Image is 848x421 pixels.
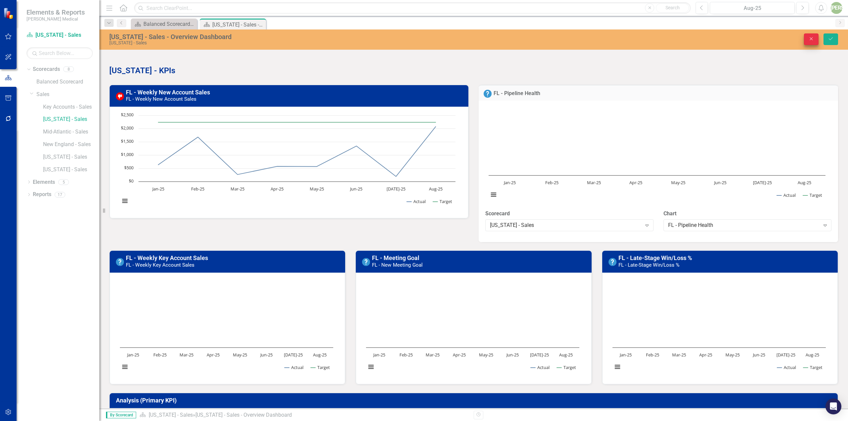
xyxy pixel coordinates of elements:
small: FL - Late-Stage Win/Loss % [618,262,679,268]
a: New England - Sales [43,141,99,148]
text: Feb-25 [399,352,413,358]
a: FL - Weekly New Account Sales [126,89,210,96]
img: ClearPoint Strategy [3,7,15,20]
button: Show Target [557,364,576,370]
a: [US_STATE] - Sales [149,412,193,418]
text: Apr-25 [271,186,284,192]
text: Mar-25 [672,352,686,358]
img: Below Target [116,92,124,100]
div: Chart. Highcharts interactive chart. [117,112,461,211]
text: Aug-25 [806,352,819,358]
div: Balanced Scorecard Welcome Page [143,20,195,28]
a: Key Accounts - Sales [43,103,99,111]
text: Apr-25 [699,352,712,358]
small: FL - Weekly Key Account Sales [126,262,194,268]
a: [US_STATE] - Sales [43,153,99,161]
text: Apr-25 [453,352,466,358]
div: [US_STATE] - Sales - Overview Dashboard [109,33,523,40]
div: Chart. Highcharts interactive chart. [117,278,338,377]
div: FL - Pipeline Health [668,222,820,229]
button: Show Target [433,198,452,204]
text: Jan-25 [503,180,516,185]
text: Mar-25 [426,352,440,358]
text: Jun-25 [349,186,362,192]
text: Jun-25 [260,352,273,358]
button: Show Target [803,364,823,370]
a: FL - Weekly Key Account Sales [126,254,208,261]
text: May-25 [310,186,324,192]
button: Show Target [311,364,330,370]
a: [US_STATE] - Sales [43,166,99,174]
text: Aug-25 [429,186,443,192]
div: [US_STATE] - Sales [109,40,523,45]
text: Feb-25 [191,186,204,192]
text: Apr-25 [629,180,642,185]
a: [US_STATE] - Sales [26,31,93,39]
a: Balanced Scorecard [36,78,99,86]
text: May-25 [479,352,493,358]
svg: Interactive chart [609,278,829,377]
div: Chart. Highcharts interactive chart. [485,106,831,205]
text: [DATE]-25 [753,180,772,185]
span: Elements & Reports [26,8,85,16]
svg: Interactive chart [117,112,459,211]
div: Open Intercom Messenger [825,398,841,414]
text: [DATE]-25 [530,352,549,358]
text: Feb-25 [153,352,167,358]
text: May-25 [725,352,739,358]
text: Jan-25 [127,352,139,358]
span: By Scorecard [106,412,136,418]
button: Search [656,3,689,13]
text: Feb-25 [545,180,558,185]
text: Mar-25 [180,352,193,358]
text: Feb-25 [646,352,659,358]
input: Search Below... [26,47,93,59]
text: [DATE]-25 [284,352,303,358]
span: Search [665,5,680,10]
label: Chart [663,210,832,218]
button: View chart menu, Chart [120,196,130,206]
text: Jan-25 [373,352,386,358]
a: Scorecards [33,66,60,73]
text: Aug-25 [313,352,327,358]
small: FL - New Meeting Goal [372,262,423,268]
div: [US_STATE] - Sales - Overview Dashboard [195,412,292,418]
text: Jun-25 [752,352,765,358]
button: Show Actual [531,364,550,370]
img: No Information [484,90,492,98]
button: Aug-25 [710,2,795,14]
img: No Information [362,258,370,266]
button: View chart menu, Chart [120,362,130,372]
button: Show Actual [407,198,426,204]
div: Aug-25 [712,4,792,12]
a: FL - Pipeline Health [494,90,540,96]
a: Elements [33,179,55,186]
svg: Interactive chart [117,278,337,377]
button: Show Target [803,192,822,198]
button: View chart menu, Chart [489,190,498,199]
text: $2,000 [121,125,133,131]
text: May-25 [671,180,685,185]
svg: Interactive chart [363,278,583,377]
text: [DATE]-25 [387,186,405,192]
input: Search ClearPoint... [134,2,691,14]
label: Scorecard [485,210,654,218]
div: Chart. Highcharts interactive chart. [363,278,584,377]
a: FL - Meeting Goal [372,254,419,261]
text: $1,000 [121,151,133,157]
text: $1,500 [121,138,133,144]
text: [DATE]-25 [776,352,795,358]
div: 8 [63,67,74,72]
button: [PERSON_NAME] [830,2,842,14]
text: Mar-25 [231,186,244,192]
text: $0 [129,178,133,184]
text: Mar-25 [587,180,601,185]
div: [US_STATE] - Sales - Overview Dashboard [212,21,264,29]
text: May-25 [233,352,247,358]
button: Show Actual [777,192,796,198]
img: No Information [609,258,616,266]
a: Sales [36,91,99,98]
img: No Information [116,258,124,266]
text: Jan-25 [152,186,164,192]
